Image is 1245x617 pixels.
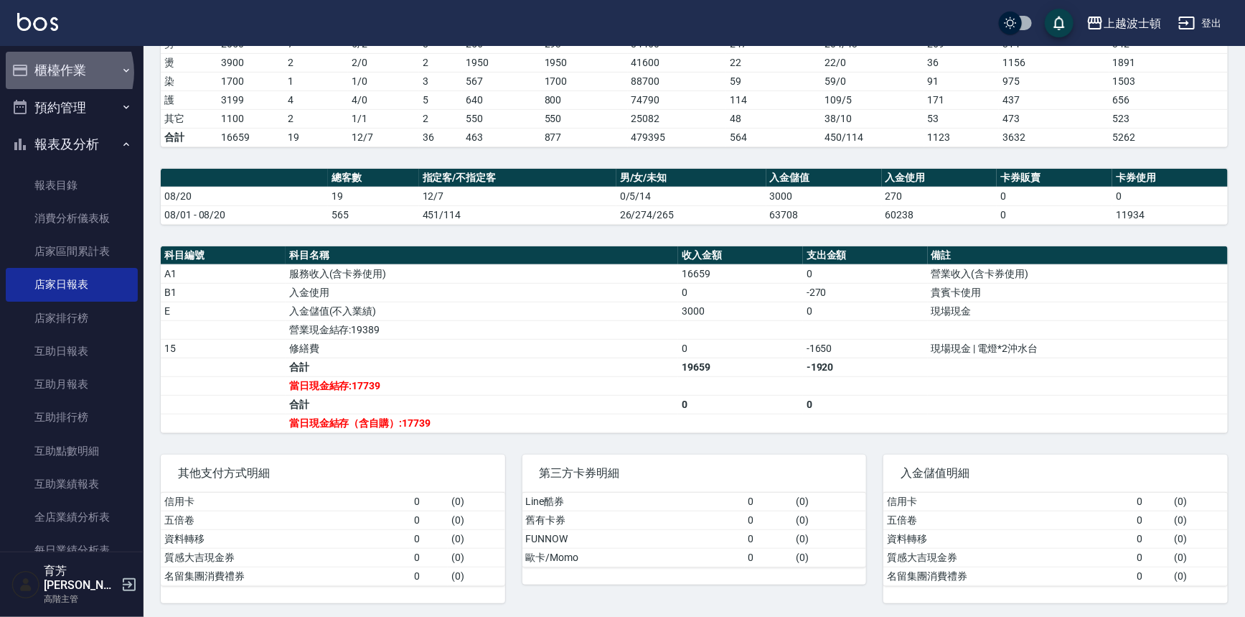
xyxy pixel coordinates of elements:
[822,53,924,72] td: 22 / 0
[6,202,138,235] a: 消費分析儀表板
[541,109,628,128] td: 550
[285,91,348,109] td: 4
[803,246,928,265] th: 支出金額
[6,89,138,126] button: 預約管理
[286,414,678,432] td: 當日現金結存（含自購）:17739
[541,91,628,109] td: 800
[522,493,867,567] table: a dense table
[6,501,138,534] a: 全店業績分析表
[6,335,138,368] a: 互助日報表
[883,567,1133,585] td: 名留集團消費禮券
[217,109,284,128] td: 1100
[822,72,924,91] td: 59 / 0
[803,283,928,302] td: -270
[161,339,286,358] td: 15
[161,302,286,320] td: E
[217,72,284,91] td: 1700
[348,72,419,91] td: 1 / 0
[928,246,1228,265] th: 備註
[1134,511,1170,529] td: 0
[616,187,766,205] td: 0/5/14
[6,268,138,301] a: 店家日報表
[328,187,419,205] td: 19
[792,493,866,511] td: ( 0 )
[161,246,286,265] th: 科目編號
[462,53,540,72] td: 1950
[745,548,793,567] td: 0
[541,72,628,91] td: 1700
[883,493,1133,511] td: 信用卡
[285,109,348,128] td: 2
[822,128,924,147] td: 450/114
[678,283,803,302] td: 0
[883,529,1133,548] td: 資料轉移
[161,548,410,567] td: 質感大吉現金券
[348,53,419,72] td: 2 / 0
[410,548,447,567] td: 0
[997,205,1112,224] td: 0
[628,128,726,147] td: 479395
[448,567,505,585] td: ( 0 )
[726,128,822,147] td: 564
[161,493,505,586] table: a dense table
[678,246,803,265] th: 收入金額
[11,570,40,599] img: Person
[6,435,138,468] a: 互助點數明細
[792,511,866,529] td: ( 0 )
[882,187,997,205] td: 270
[803,302,928,320] td: 0
[1109,109,1228,128] td: 523
[6,126,138,163] button: 報表及分析
[924,72,1000,91] td: 91
[448,548,505,567] td: ( 0 )
[462,72,540,91] td: 567
[348,109,419,128] td: 1 / 1
[882,205,997,224] td: 60238
[161,169,1228,225] table: a dense table
[419,72,463,91] td: 3
[1134,567,1170,585] td: 0
[745,529,793,548] td: 0
[822,109,924,128] td: 38 / 10
[522,511,745,529] td: 舊有卡券
[1170,529,1228,548] td: ( 0 )
[924,128,1000,147] td: 1123
[999,53,1109,72] td: 1156
[1134,548,1170,567] td: 0
[1170,493,1228,511] td: ( 0 )
[803,264,928,283] td: 0
[419,128,463,147] td: 36
[178,466,488,481] span: 其他支付方式明細
[6,401,138,434] a: 互助排行榜
[540,466,850,481] span: 第三方卡券明細
[161,529,410,548] td: 資料轉移
[726,91,822,109] td: 114
[928,264,1228,283] td: 營業收入(含卡券使用)
[803,339,928,358] td: -1650
[678,395,803,414] td: 0
[628,109,726,128] td: 25082
[928,339,1228,358] td: 現場現金 | 電燈*2沖水台
[217,91,284,109] td: 3199
[6,235,138,268] a: 店家區間累計表
[726,109,822,128] td: 48
[792,548,866,567] td: ( 0 )
[419,187,616,205] td: 12/7
[1173,10,1228,37] button: 登出
[999,128,1109,147] td: 3632
[883,511,1133,529] td: 五倍卷
[348,128,419,147] td: 12/7
[161,72,217,91] td: 染
[161,109,217,128] td: 其它
[678,339,803,358] td: 0
[410,567,447,585] td: 0
[1170,511,1228,529] td: ( 0 )
[6,52,138,89] button: 櫃檯作業
[822,91,924,109] td: 109 / 5
[161,128,217,147] td: 合計
[161,264,286,283] td: A1
[522,529,745,548] td: FUNNOW
[882,169,997,187] th: 入金使用
[766,187,882,205] td: 3000
[924,91,1000,109] td: 171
